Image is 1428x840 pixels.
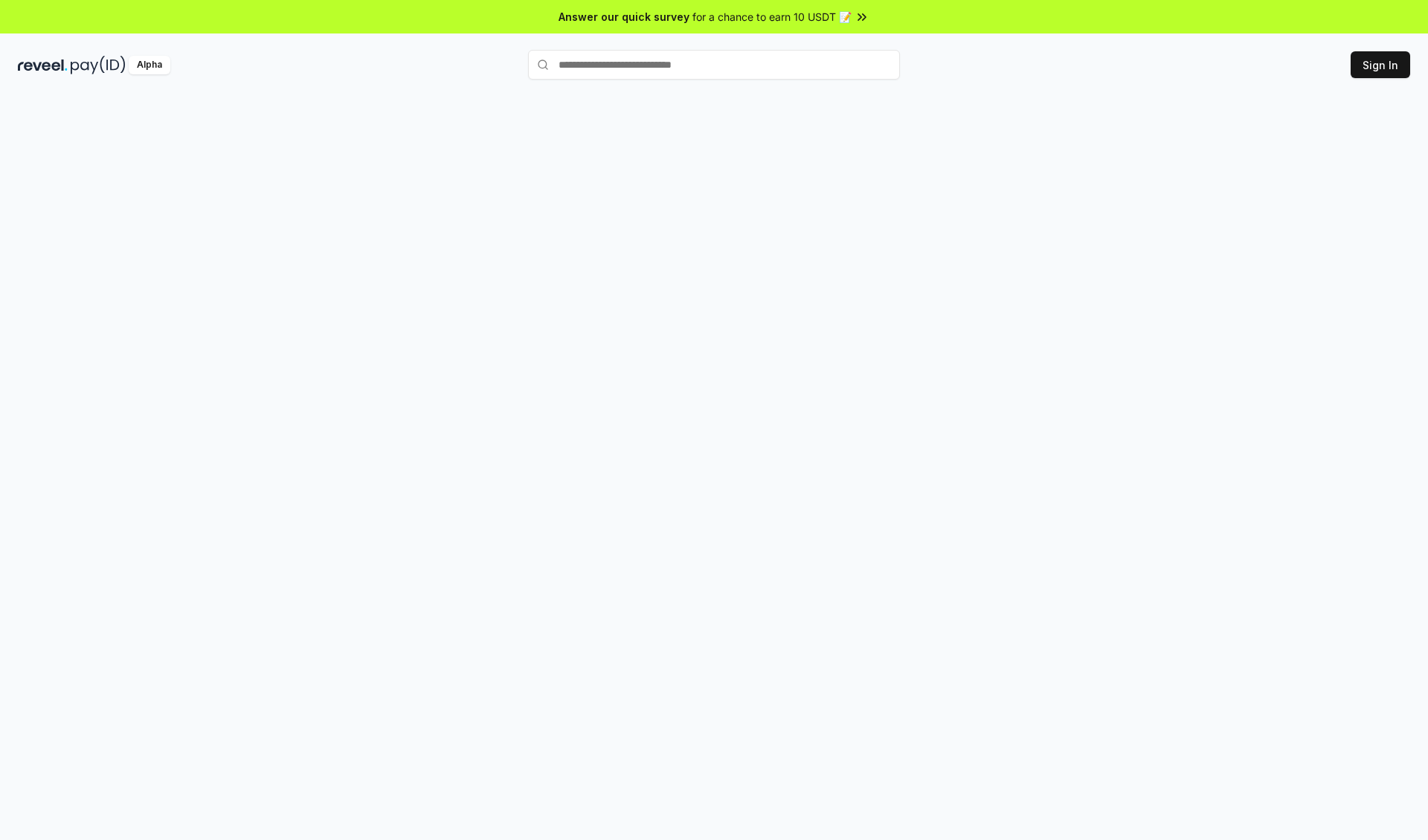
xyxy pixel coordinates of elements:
img: pay_id [71,56,126,74]
span: Answer our quick survey [559,9,689,25]
button: Sign In [1351,51,1410,78]
span: for a chance to earn 10 USDT 📝 [692,9,852,25]
div: Alpha [129,56,170,74]
img: reveel_dark [18,56,68,74]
